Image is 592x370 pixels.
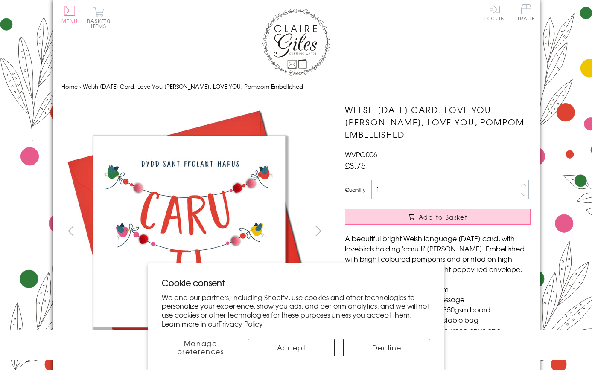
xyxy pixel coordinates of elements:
span: £3.75 [345,159,366,171]
button: Manage preferences [162,339,239,356]
span: Manage preferences [177,338,224,356]
h1: Welsh [DATE] Card, Love You [PERSON_NAME], LOVE YOU, Pompom Embellished [345,104,531,140]
p: We and our partners, including Shopify, use cookies and other technologies to personalize your ex... [162,293,431,328]
button: Basket0 items [87,7,111,29]
button: Decline [343,339,430,356]
span: Menu [61,17,78,25]
h2: Cookie consent [162,277,431,289]
span: Trade [517,4,535,21]
a: Home [61,82,78,90]
a: Trade [517,4,535,23]
nav: breadcrumbs [61,78,531,95]
span: Welsh [DATE] Card, Love You [PERSON_NAME], LOVE YOU, Pompom Embellished [83,82,303,90]
img: Welsh Valentine's Day Card, Love You Bunting, LOVE YOU, Pompom Embellished [61,104,317,359]
span: 0 items [91,17,111,30]
span: WVPO006 [345,149,377,159]
button: Add to Basket [345,209,531,225]
a: Privacy Policy [219,318,263,329]
p: A beautiful bright Welsh language [DATE] card, with lovebirds holding 'caru ti' [PERSON_NAME]. Em... [345,233,531,274]
img: Welsh Valentine's Day Card, Love You Bunting, LOVE YOU, Pompom Embellished [328,104,584,359]
a: Log In [484,4,505,21]
span: › [79,82,81,90]
img: Claire Giles Greetings Cards [262,9,330,76]
label: Quantity [345,186,365,194]
span: Add to Basket [419,213,467,221]
button: prev [61,221,81,240]
button: Menu [61,6,78,23]
button: Accept [248,339,335,356]
button: next [309,221,328,240]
